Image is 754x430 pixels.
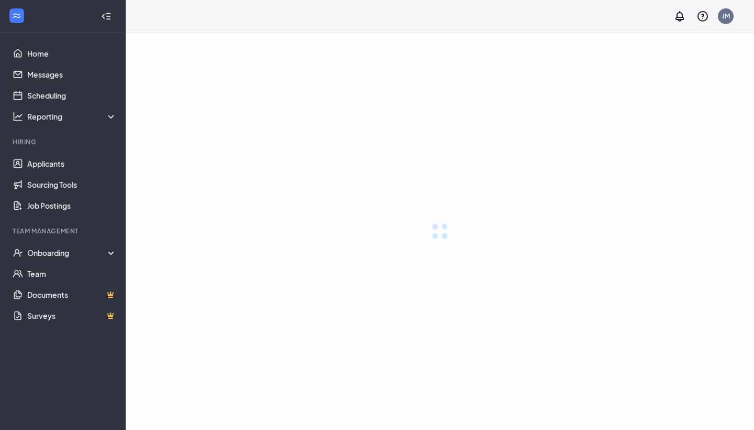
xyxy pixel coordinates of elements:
a: Job Postings [27,195,117,216]
div: Reporting [27,111,117,122]
a: Team [27,263,117,284]
div: Team Management [13,227,115,235]
div: Onboarding [27,248,117,258]
a: Applicants [27,153,117,174]
a: Messages [27,64,117,85]
a: SurveysCrown [27,305,117,326]
a: Sourcing Tools [27,174,117,195]
svg: WorkstreamLogo [12,10,22,21]
div: Hiring [13,137,115,146]
svg: QuestionInfo [696,10,709,23]
svg: Analysis [13,111,23,122]
svg: Collapse [101,11,112,21]
a: Home [27,43,117,64]
a: Scheduling [27,85,117,106]
div: JM [722,12,730,20]
svg: UserCheck [13,248,23,258]
a: DocumentsCrown [27,284,117,305]
svg: Notifications [673,10,686,23]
